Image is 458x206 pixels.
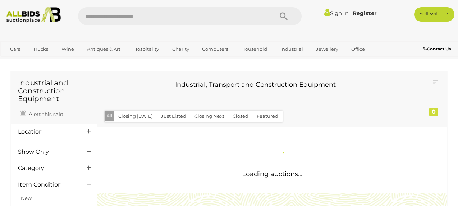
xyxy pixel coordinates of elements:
a: Sign In [324,10,349,17]
a: Household [237,43,272,55]
a: New [21,195,32,201]
a: Sell with us [414,7,454,22]
h4: Location [18,129,76,135]
span: | [350,9,352,17]
a: Hospitality [129,43,164,55]
button: Closed [228,111,253,122]
button: Featured [252,111,283,122]
a: Sports [5,55,29,67]
button: Closing [DATE] [114,111,157,122]
a: Trucks [28,43,53,55]
h1: Industrial and Construction Equipment [18,79,90,103]
h4: Item Condition [18,182,76,188]
a: Antiques & Art [82,43,125,55]
div: 0 [429,108,438,116]
a: Cars [5,43,25,55]
a: Industrial [276,43,308,55]
a: Jewellery [311,43,343,55]
span: Alert this sale [27,111,63,117]
h4: Category [18,165,76,171]
a: Office [347,43,370,55]
a: Register [353,10,376,17]
button: Search [266,7,302,25]
span: Loading auctions... [242,170,302,178]
button: All [105,111,114,121]
a: Alert this sale [18,108,65,119]
a: Charity [168,43,194,55]
a: Wine [57,43,79,55]
a: [GEOGRAPHIC_DATA] [33,55,93,67]
button: Closing Next [190,111,229,122]
button: Just Listed [157,111,191,122]
a: Computers [197,43,233,55]
b: Contact Us [423,46,451,51]
img: Allbids.com.au [3,7,64,23]
h4: Show Only [18,149,76,155]
a: Contact Us [423,45,453,53]
h3: Industrial, Transport and Construction Equipment [110,81,401,89]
